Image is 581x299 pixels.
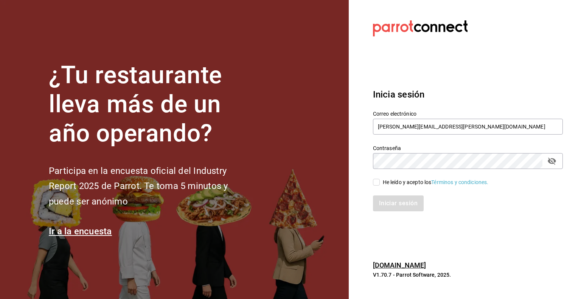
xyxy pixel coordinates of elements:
[49,163,253,209] h2: Participa en la encuesta oficial del Industry Report 2025 de Parrot. Te toma 5 minutos y puede se...
[373,271,563,279] p: V1.70.7 - Parrot Software, 2025.
[545,155,558,167] button: passwordField
[373,261,426,269] a: [DOMAIN_NAME]
[373,88,563,101] h3: Inicia sesión
[49,226,112,237] a: Ir a la encuesta
[373,146,563,151] label: Contraseña
[373,111,563,116] label: Correo electrónico
[373,119,563,135] input: Ingresa tu correo electrónico
[431,179,488,185] a: Términos y condiciones.
[383,178,489,186] div: He leído y acepto los
[49,61,253,148] h1: ¿Tu restaurante lleva más de un año operando?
